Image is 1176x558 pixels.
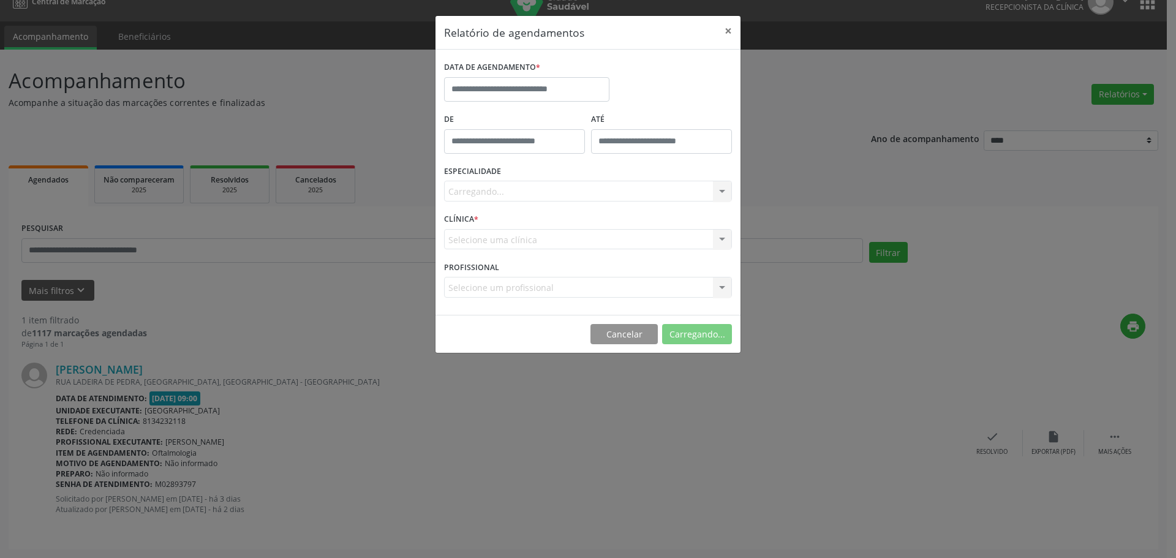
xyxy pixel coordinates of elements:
[444,58,540,77] label: DATA DE AGENDAMENTO
[662,324,732,345] button: Carregando...
[444,258,499,277] label: PROFISSIONAL
[591,110,732,129] label: ATÉ
[444,162,501,181] label: ESPECIALIDADE
[444,25,584,40] h5: Relatório de agendamentos
[590,324,658,345] button: Cancelar
[444,210,478,229] label: CLÍNICA
[444,110,585,129] label: De
[716,16,741,46] button: Close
